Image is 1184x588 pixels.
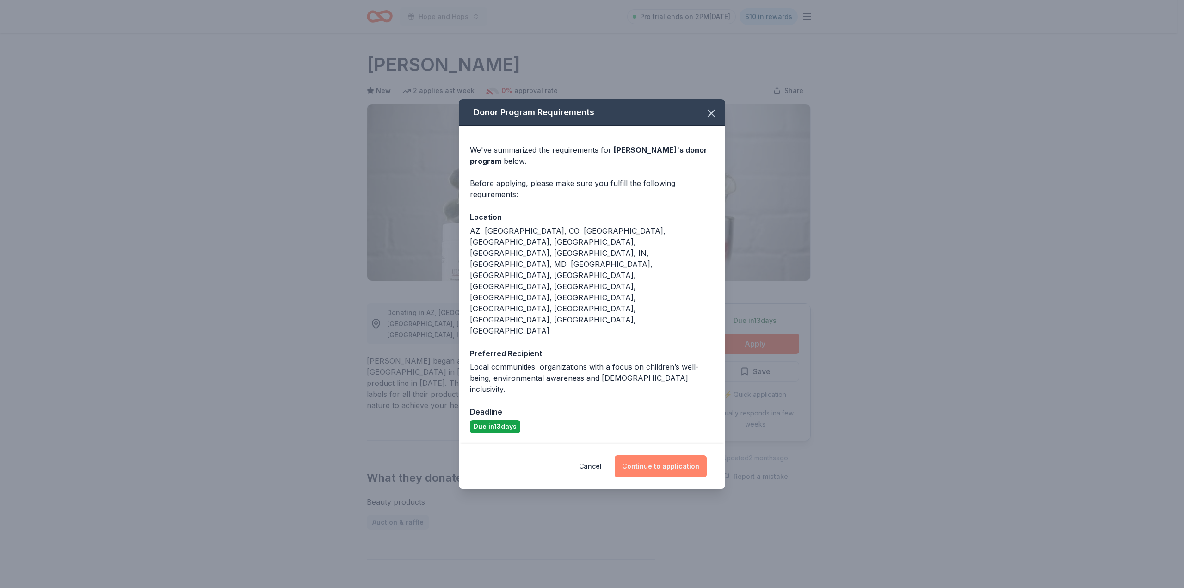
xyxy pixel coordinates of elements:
[470,361,714,395] div: Local communities, organizations with a focus on children’s well-being, environmental awareness a...
[579,455,602,477] button: Cancel
[470,178,714,200] div: Before applying, please make sure you fulfill the following requirements:
[470,406,714,418] div: Deadline
[615,455,707,477] button: Continue to application
[470,347,714,359] div: Preferred Recipient
[470,420,520,433] div: Due in 13 days
[470,225,714,336] div: AZ, [GEOGRAPHIC_DATA], CO, [GEOGRAPHIC_DATA], [GEOGRAPHIC_DATA], [GEOGRAPHIC_DATA], [GEOGRAPHIC_D...
[470,144,714,167] div: We've summarized the requirements for below.
[459,99,725,126] div: Donor Program Requirements
[470,211,714,223] div: Location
